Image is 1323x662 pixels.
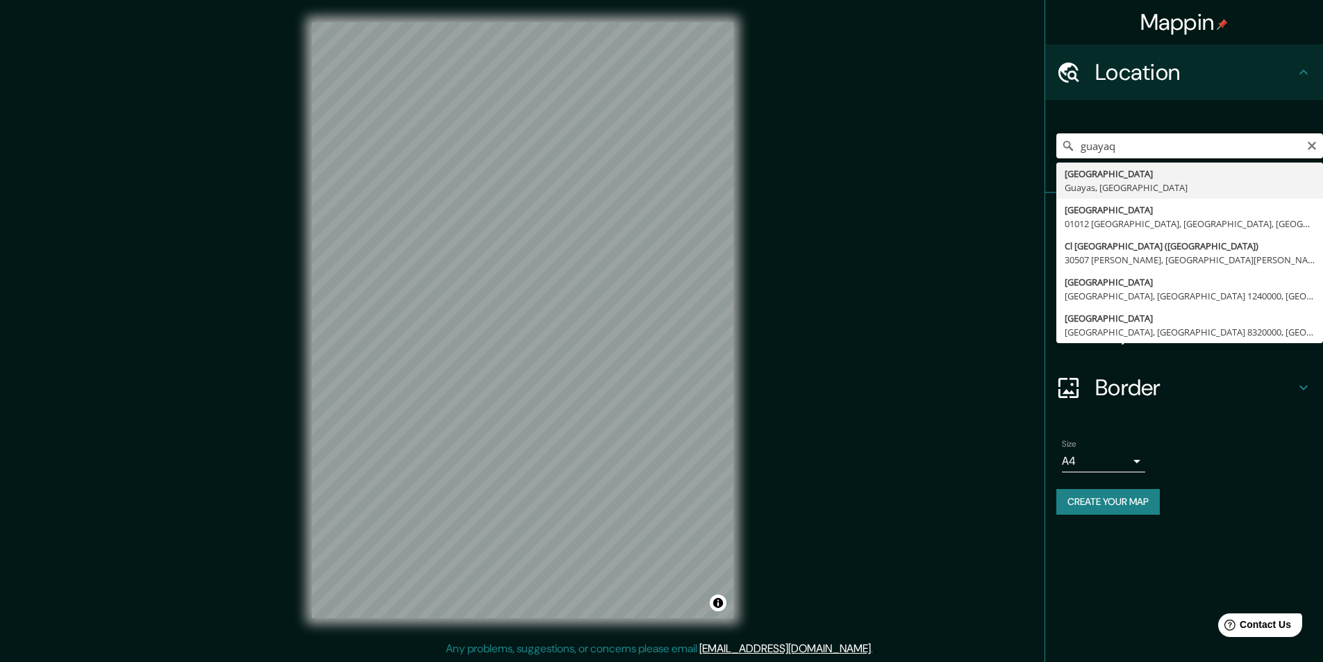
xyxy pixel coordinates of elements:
div: [GEOGRAPHIC_DATA] [1065,275,1315,289]
div: 01012 [GEOGRAPHIC_DATA], [GEOGRAPHIC_DATA], [GEOGRAPHIC_DATA] [1065,217,1315,231]
div: [GEOGRAPHIC_DATA], [GEOGRAPHIC_DATA] 1240000, [GEOGRAPHIC_DATA] [1065,289,1315,303]
div: . [875,640,878,657]
h4: Mappin [1140,8,1229,36]
h4: Border [1095,374,1295,402]
div: 30507 [PERSON_NAME], [GEOGRAPHIC_DATA][PERSON_NAME], [GEOGRAPHIC_DATA] [1065,253,1315,267]
div: Guayas, [GEOGRAPHIC_DATA] [1065,181,1315,195]
img: pin-icon.png [1217,19,1228,30]
div: [GEOGRAPHIC_DATA] [1065,311,1315,325]
canvas: Map [312,22,733,618]
a: [EMAIL_ADDRESS][DOMAIN_NAME] [699,641,871,656]
h4: Location [1095,58,1295,86]
p: Any problems, suggestions, or concerns please email . [446,640,873,657]
div: [GEOGRAPHIC_DATA], [GEOGRAPHIC_DATA] 8320000, [GEOGRAPHIC_DATA] [1065,325,1315,339]
div: Style [1045,249,1323,304]
div: Pins [1045,193,1323,249]
div: . [873,640,875,657]
input: Pick your city or area [1056,133,1323,158]
button: Create your map [1056,489,1160,515]
div: A4 [1062,450,1145,472]
div: Border [1045,360,1323,415]
div: [GEOGRAPHIC_DATA] [1065,167,1315,181]
div: Cl [GEOGRAPHIC_DATA] ([GEOGRAPHIC_DATA]) [1065,239,1315,253]
h4: Layout [1095,318,1295,346]
label: Size [1062,438,1076,450]
button: Clear [1306,138,1317,151]
div: Location [1045,44,1323,100]
div: Layout [1045,304,1323,360]
button: Toggle attribution [710,595,726,611]
div: [GEOGRAPHIC_DATA] [1065,203,1315,217]
iframe: Help widget launcher [1199,608,1308,647]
